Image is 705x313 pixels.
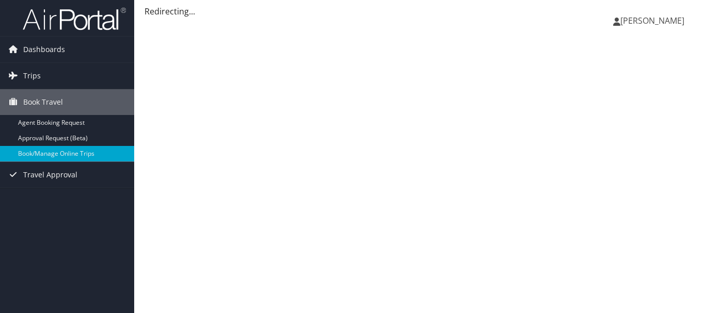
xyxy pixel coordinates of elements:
img: airportal-logo.png [23,7,126,31]
span: Trips [23,63,41,89]
span: Travel Approval [23,162,77,188]
a: [PERSON_NAME] [613,5,695,36]
div: Redirecting... [145,5,695,18]
span: [PERSON_NAME] [620,15,684,26]
span: Book Travel [23,89,63,115]
span: Dashboards [23,37,65,62]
